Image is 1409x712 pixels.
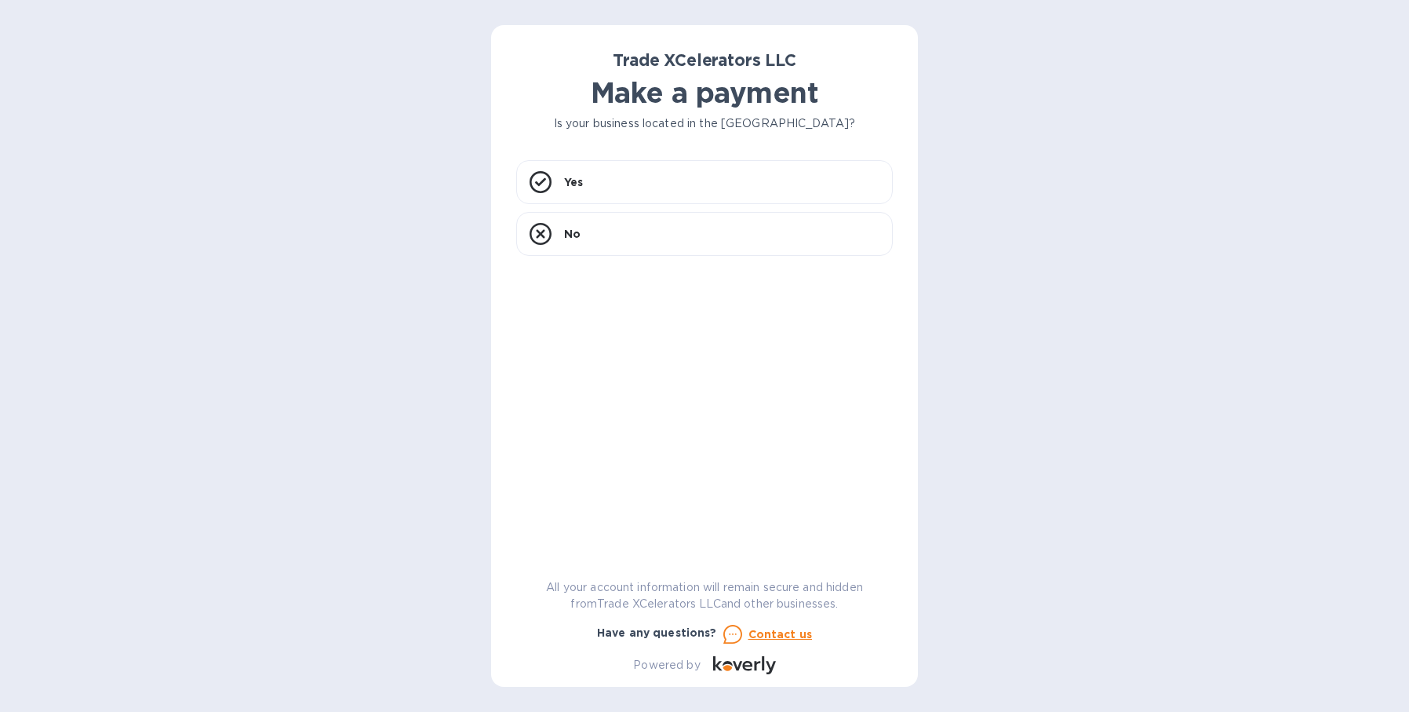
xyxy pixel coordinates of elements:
b: Trade XCelerators LLC [613,50,796,70]
p: All your account information will remain secure and hidden from Trade XCelerators LLC and other b... [516,579,893,612]
p: Yes [564,174,583,190]
u: Contact us [748,628,813,641]
p: Is your business located in the [GEOGRAPHIC_DATA]? [516,115,893,132]
p: No [564,226,581,242]
p: Powered by [633,657,700,674]
b: Have any questions? [597,626,717,639]
h1: Make a payment [516,76,893,109]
